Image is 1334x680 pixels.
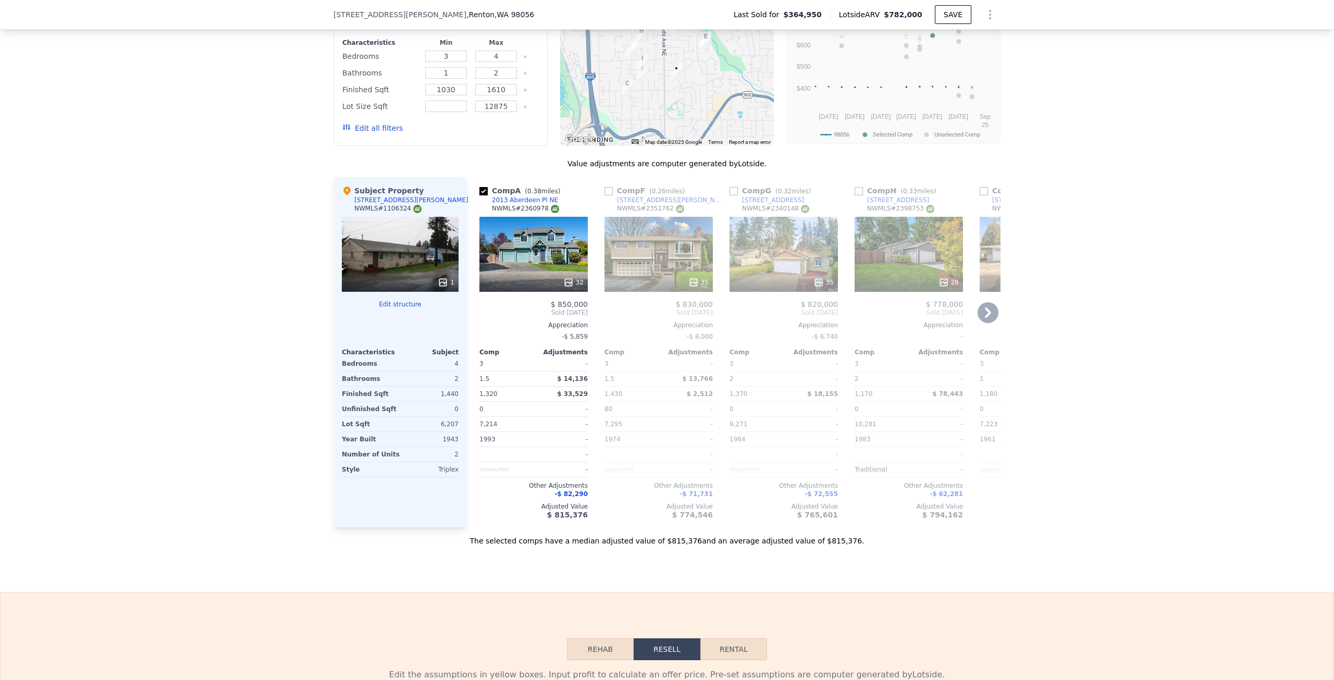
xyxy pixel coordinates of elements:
div: Other Adjustments [604,481,713,490]
button: Clear [523,105,527,109]
span: $ 78,443 [932,390,963,398]
div: 2 [730,372,782,386]
text: 98056 [834,131,849,138]
div: Triplex [402,462,459,477]
div: Appreciation [730,321,838,329]
span: 3 [980,360,984,367]
div: Lot Size Sqft [342,99,419,114]
button: Clear [523,71,527,76]
span: -$ 6,740 [812,333,838,340]
span: ( miles) [521,188,564,195]
div: Bathrooms [342,372,398,386]
div: - [911,417,963,431]
img: NWMLS Logo [551,205,559,213]
span: ( miles) [771,188,815,195]
button: SAVE [935,5,971,24]
div: Adjustments [909,348,963,356]
span: $ 850,000 [551,300,588,308]
div: 35 [813,277,834,288]
text: Unselected Comp [934,131,980,138]
span: $ 33,529 [557,390,588,398]
span: -$ 8,000 [687,333,713,340]
text: B [918,37,921,43]
a: 2013 Aberdeen Pl NE [479,196,558,204]
span: $ 778,000 [926,300,963,308]
div: [STREET_ADDRESS][PERSON_NAME] [617,196,725,204]
div: Unspecified [479,462,532,477]
span: ( miles) [645,188,689,195]
span: , Renton [466,9,534,20]
div: Adjusted Value [479,502,588,511]
a: Report a map error [729,139,771,145]
div: - [911,447,963,462]
button: Show Options [980,4,1000,25]
img: NWMLS Logo [926,205,934,213]
div: Adjusted Value [980,502,1088,511]
span: [STREET_ADDRESS][PERSON_NAME] [333,9,466,20]
div: Comp I [980,186,1062,196]
span: Map data ©2025 Google [645,139,702,145]
div: Lot Sqft [342,417,398,431]
span: 3 [730,360,734,367]
div: - [536,432,588,447]
div: - [786,402,838,416]
span: Sold [DATE] [604,308,713,317]
div: 1,440 [402,387,459,401]
span: 3 [604,360,609,367]
div: Value adjustments are computer generated by Lotside . [333,158,1000,169]
div: - [786,372,838,386]
span: 0.32 [778,188,792,195]
div: - [536,402,588,416]
div: Max [473,39,519,47]
span: $ 774,546 [672,511,713,519]
div: Characteristics [342,39,419,47]
span: 1,320 [479,390,497,398]
div: NWMLS # 1106324 [354,204,422,213]
span: Last Sold for [734,9,784,20]
div: Comp [730,348,784,356]
button: Keyboard shortcuts [632,139,639,144]
div: [STREET_ADDRESS] [742,196,804,204]
span: $ 794,162 [922,511,963,519]
span: $ 18,155 [807,390,838,398]
a: Open this area in Google Maps (opens a new window) [563,132,597,146]
text: [DATE] [845,113,864,120]
div: Subject [400,348,459,356]
div: - [536,356,588,371]
div: 1519 Aberdeen Ave NE [622,78,633,96]
div: Other Adjustments [855,481,963,490]
div: Bathrooms [342,66,419,80]
div: 1818 Blaine Ave NE [637,53,648,71]
div: 1700 Blaine Ave NE [637,64,648,81]
div: NWMLS # 2351762 [617,204,684,213]
span: 0 [855,405,859,413]
div: 1984 [730,432,782,447]
div: - [911,356,963,371]
span: -$ 5,859 [562,333,588,340]
div: - [786,462,838,477]
div: Adjusted Value [855,502,963,511]
div: 32 [563,277,584,288]
div: Comp [980,348,1034,356]
div: 2013 Aberdeen Pl NE [492,196,558,204]
span: 0.33 [903,188,917,195]
div: - [536,417,588,431]
span: 0 [980,405,984,413]
text: 25 [982,121,989,129]
div: Other Adjustments [980,481,1088,490]
div: 1.5 [479,372,532,386]
div: - [661,417,713,431]
div: 1974 [604,432,657,447]
div: NWMLS # 2360978 [492,204,559,213]
a: Terms (opens in new tab) [708,139,723,145]
text: I [906,44,907,51]
span: , WA 98056 [495,10,534,19]
div: - [786,356,838,371]
div: Adjustments [659,348,713,356]
text: $600 [797,42,811,49]
button: Clear [523,88,527,92]
div: [STREET_ADDRESS][PERSON_NAME] [354,196,468,204]
text: [DATE] [922,113,942,120]
span: $ 765,601 [797,511,838,519]
span: 7,223 [980,421,997,428]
